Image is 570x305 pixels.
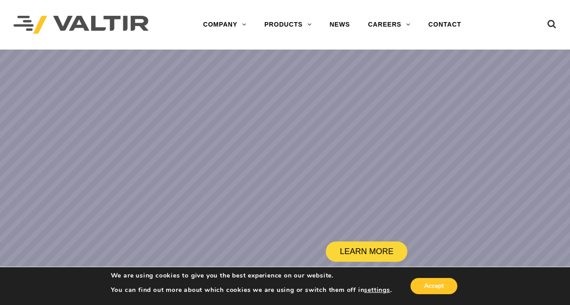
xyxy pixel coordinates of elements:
a: CAREERS [359,16,420,34]
p: You can find out more about which cookies we are using or switch them off in . [111,286,392,294]
a: CONTACT [420,16,470,34]
button: settings [364,286,390,294]
img: Valtir [14,16,149,34]
p: We are using cookies to give you the best experience on our website. [111,272,392,280]
a: NEWS [320,16,359,34]
button: Accept [410,278,457,294]
a: COMPANY [194,16,255,34]
a: PRODUCTS [255,16,321,34]
a: LEARN MORE [326,241,407,262]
